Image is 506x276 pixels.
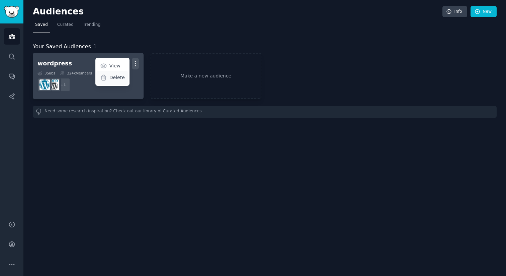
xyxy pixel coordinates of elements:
span: Curated [57,22,74,28]
a: Saved [33,19,50,33]
a: Trending [81,19,103,33]
div: 324k Members [60,71,92,75]
div: 3 Sub s [37,71,55,75]
span: Saved [35,22,48,28]
a: New [471,6,497,17]
span: Trending [83,22,100,28]
a: wordpressViewDelete3Subs324kMembers1.46% /mo+1ProWordPressWordpress [33,53,144,99]
span: Your Saved Audiences [33,43,91,51]
img: Wordpress [39,79,50,90]
h2: Audiences [33,6,442,17]
span: 1 [93,43,97,50]
div: wordpress [37,59,72,68]
img: GummySearch logo [4,6,19,18]
div: Need some research inspiration? Check out our library of [33,106,497,118]
div: + 1 [56,78,70,92]
a: Make a new audience [151,53,261,99]
p: View [109,62,120,69]
img: ProWordPress [49,79,59,90]
a: Curated Audiences [163,108,202,115]
p: Delete [109,74,125,81]
a: View [96,59,128,73]
a: Curated [55,19,76,33]
a: Info [442,6,467,17]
